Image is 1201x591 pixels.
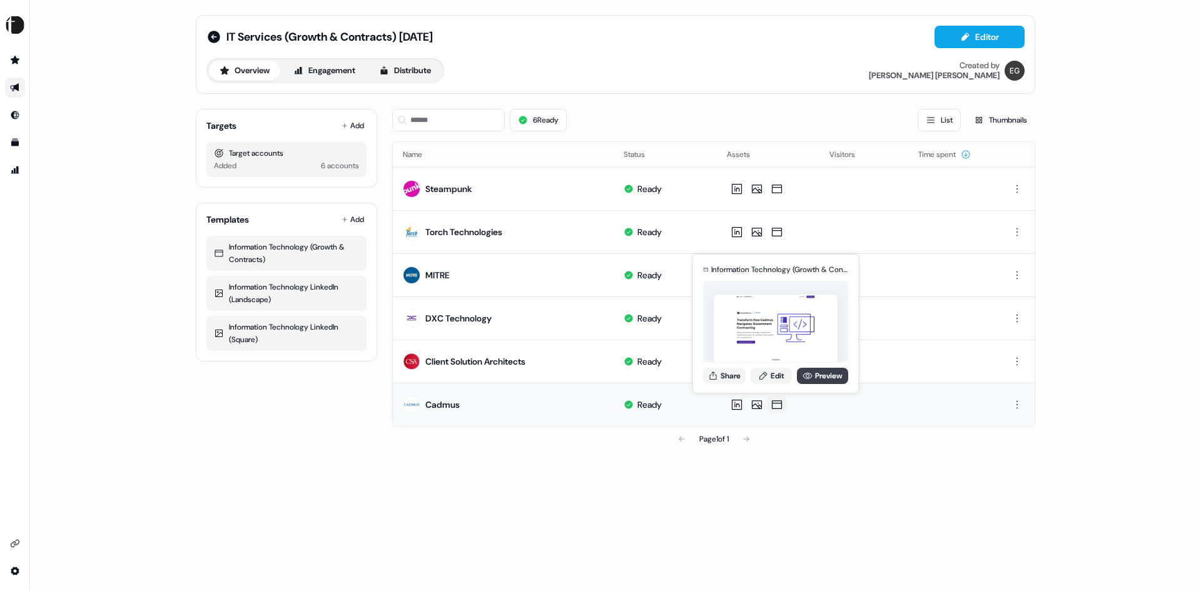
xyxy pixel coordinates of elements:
div: Added [214,159,236,172]
button: Engagement [283,61,366,81]
div: Information Technology LinkedIn (Landscape) [214,281,359,306]
button: Time spent [918,143,971,166]
div: DXC Technology [425,312,492,325]
div: Cadmus [425,398,460,411]
div: Templates [206,213,249,226]
div: Ready [637,226,662,238]
div: 6 accounts [321,159,359,172]
div: Ready [637,355,662,368]
button: Thumbnails [966,109,1035,131]
button: 6Ready [510,109,567,131]
a: Go to Inbound [5,105,25,125]
button: Editor [935,26,1025,48]
div: [PERSON_NAME] [PERSON_NAME] [869,71,1000,81]
div: Ready [637,183,662,195]
button: Add [339,117,367,134]
button: Share [703,368,746,384]
div: Ready [637,398,662,411]
div: Page 1 of 1 [699,433,729,445]
div: Steampunk [425,183,472,195]
div: Information Technology (Growth & Contracts) for Cadmus [711,263,848,276]
div: Client Solution Architects [425,355,525,368]
button: Visitors [829,143,870,166]
div: Torch Technologies [425,226,502,238]
button: Name [403,143,437,166]
div: Information Technology (Growth & Contracts) [214,241,359,266]
img: Erica [1005,61,1025,81]
a: Go to integrations [5,533,25,553]
div: MITRE [425,269,450,281]
div: Created by [960,61,1000,71]
button: List [918,109,961,131]
div: Ready [637,269,662,281]
a: Edit [751,368,792,384]
div: Information Technology LinkedIn (Square) [214,321,359,346]
a: Editor [935,32,1025,45]
div: Target accounts [214,147,359,159]
a: Go to prospects [5,50,25,70]
button: Overview [209,61,280,81]
button: Status [624,143,660,166]
div: Ready [637,312,662,325]
button: Add [339,211,367,228]
a: Go to integrations [5,561,25,581]
a: Preview [797,368,848,384]
th: Assets [717,142,820,167]
div: Targets [206,119,236,132]
a: Go to attribution [5,160,25,180]
button: Distribute [368,61,442,81]
span: IT Services (Growth & Contracts) [DATE] [226,29,433,44]
a: Go to templates [5,133,25,153]
a: Go to outbound experience [5,78,25,98]
img: asset preview [714,295,838,364]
